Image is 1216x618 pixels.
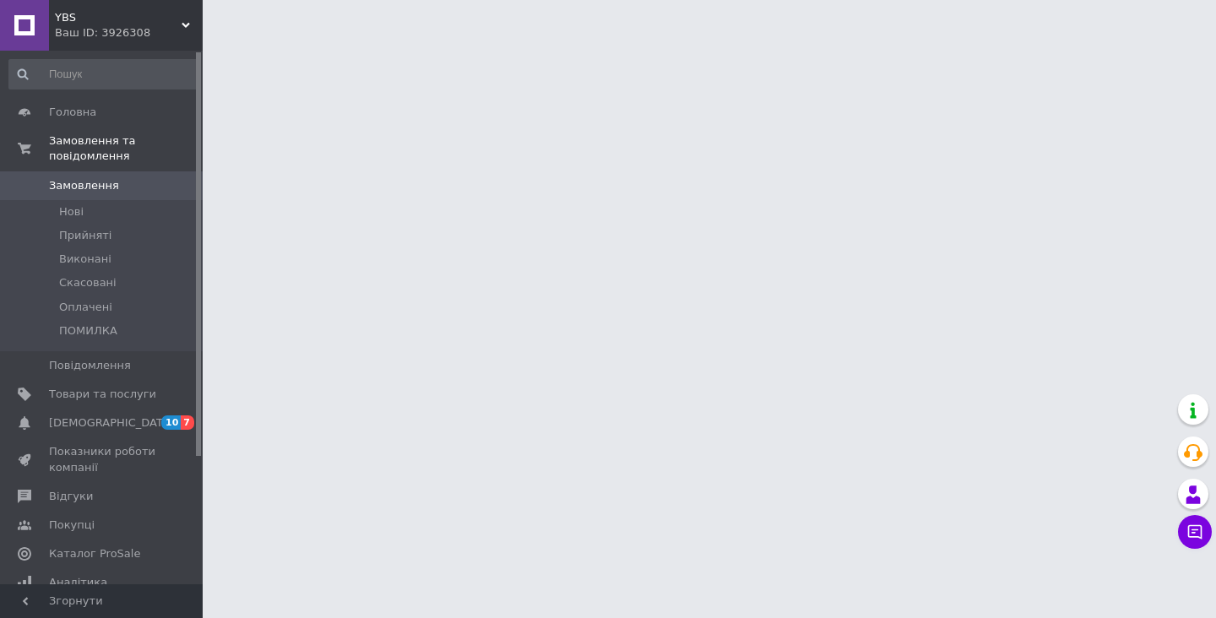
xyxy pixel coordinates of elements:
[59,300,112,315] span: Оплачені
[59,323,117,339] span: ПОМИЛКА
[55,10,182,25] span: YBS
[49,178,119,193] span: Замовлення
[49,546,140,561] span: Каталог ProSale
[49,387,156,402] span: Товари та послуги
[59,275,117,290] span: Скасовані
[55,25,203,41] div: Ваш ID: 3926308
[8,59,199,89] input: Пошук
[49,444,156,474] span: Показники роботи компанії
[59,252,111,267] span: Виконані
[1178,515,1212,549] button: Чат з покупцем
[49,133,203,164] span: Замовлення та повідомлення
[49,489,93,504] span: Відгуки
[181,415,194,430] span: 7
[161,415,181,430] span: 10
[49,358,131,373] span: Повідомлення
[49,415,174,431] span: [DEMOGRAPHIC_DATA]
[49,575,107,590] span: Аналітика
[59,204,84,220] span: Нові
[59,228,111,243] span: Прийняті
[49,518,95,533] span: Покупці
[49,105,96,120] span: Головна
